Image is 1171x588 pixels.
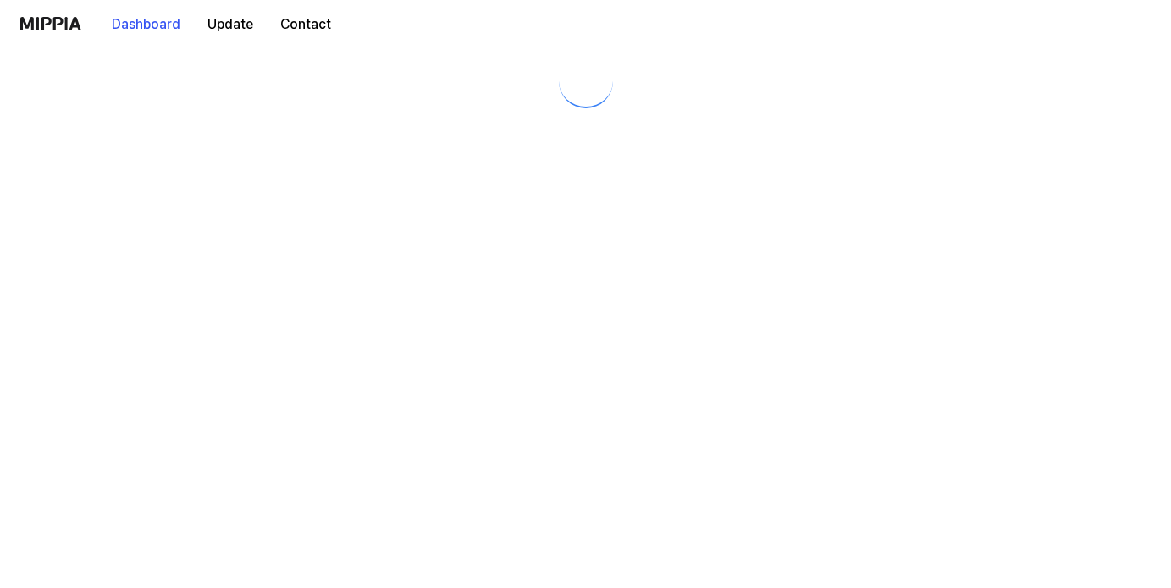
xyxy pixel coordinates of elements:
[267,8,345,41] button: Contact
[98,8,194,41] button: Dashboard
[194,8,267,41] button: Update
[20,17,81,30] img: logo
[194,1,267,47] a: Update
